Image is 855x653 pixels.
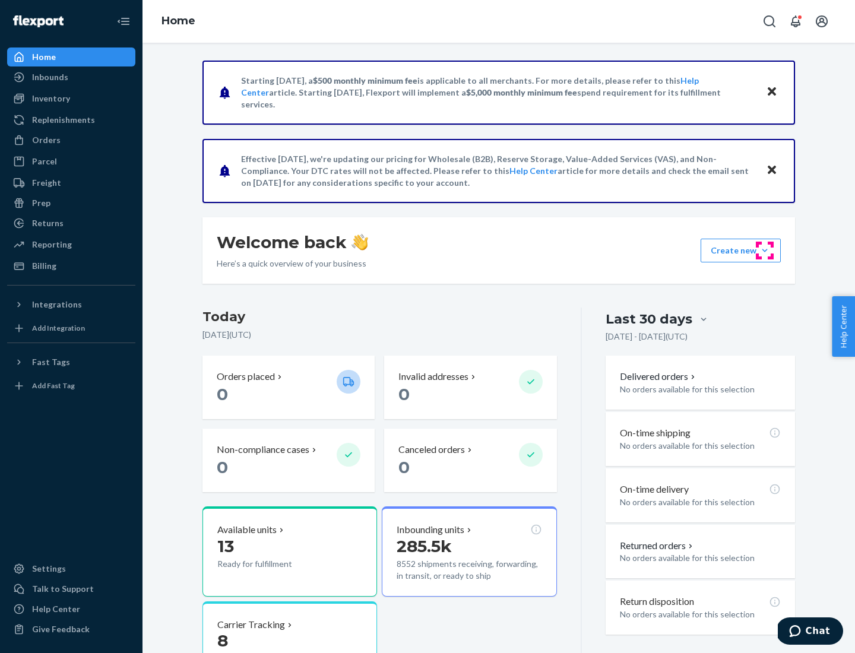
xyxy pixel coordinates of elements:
h1: Welcome back [217,232,368,253]
button: Delivered orders [620,370,698,383]
button: Non-compliance cases 0 [202,429,375,492]
button: Help Center [832,296,855,357]
a: Home [161,14,195,27]
p: No orders available for this selection [620,383,781,395]
a: Add Fast Tag [7,376,135,395]
span: 13 [217,536,234,556]
img: Flexport logo [13,15,64,27]
p: Canceled orders [398,443,465,457]
ol: breadcrumbs [152,4,205,39]
button: Close Navigation [112,9,135,33]
div: Last 30 days [606,310,692,328]
div: Settings [32,563,66,575]
div: Orders [32,134,61,146]
iframe: Opens a widget where you can chat to one of our agents [778,617,843,647]
span: 0 [217,384,228,404]
button: Returned orders [620,539,695,553]
div: Fast Tags [32,356,70,368]
a: Billing [7,256,135,275]
button: Fast Tags [7,353,135,372]
p: No orders available for this selection [620,552,781,564]
button: Inbounding units285.5k8552 shipments receiving, forwarding, in transit, or ready to ship [382,506,556,597]
div: Replenishments [32,114,95,126]
div: Inbounds [32,71,68,83]
button: Integrations [7,295,135,314]
p: Starting [DATE], a is applicable to all merchants. For more details, please refer to this article... [241,75,755,110]
p: No orders available for this selection [620,496,781,508]
p: Orders placed [217,370,275,383]
span: $500 monthly minimum fee [313,75,417,85]
a: Orders [7,131,135,150]
p: Inbounding units [397,523,464,537]
a: Inventory [7,89,135,108]
button: Orders placed 0 [202,356,375,419]
p: Invalid addresses [398,370,468,383]
div: Freight [32,177,61,189]
a: Reporting [7,235,135,254]
div: Add Fast Tag [32,381,75,391]
button: Close [764,162,780,179]
span: 0 [398,384,410,404]
div: Returns [32,217,64,229]
a: Freight [7,173,135,192]
span: 0 [398,457,410,477]
h3: Today [202,308,557,326]
button: Close [764,84,780,101]
div: Inventory [32,93,70,104]
a: Add Integration [7,319,135,338]
a: Help Center [7,600,135,619]
button: Open notifications [784,9,807,33]
button: Canceled orders 0 [384,429,556,492]
div: Reporting [32,239,72,251]
a: Inbounds [7,68,135,87]
button: Give Feedback [7,620,135,639]
p: Ready for fulfillment [217,558,327,570]
div: Prep [32,197,50,209]
div: Billing [32,260,56,272]
p: Here’s a quick overview of your business [217,258,368,270]
button: Available units13Ready for fulfillment [202,506,377,597]
div: Give Feedback [32,623,90,635]
p: Return disposition [620,595,694,608]
a: Settings [7,559,135,578]
button: Talk to Support [7,579,135,598]
p: No orders available for this selection [620,608,781,620]
div: Integrations [32,299,82,310]
div: Home [32,51,56,63]
a: Help Center [509,166,558,176]
p: [DATE] ( UTC ) [202,329,557,341]
button: Create new [701,239,781,262]
div: Help Center [32,603,80,615]
a: Replenishments [7,110,135,129]
p: On-time shipping [620,426,691,440]
div: Talk to Support [32,583,94,595]
button: Open Search Box [758,9,781,33]
p: No orders available for this selection [620,440,781,452]
p: On-time delivery [620,483,689,496]
img: hand-wave emoji [351,234,368,251]
button: Open account menu [810,9,834,33]
span: 8 [217,630,228,651]
a: Prep [7,194,135,213]
span: 0 [217,457,228,477]
p: Effective [DATE], we're updating our pricing for Wholesale (B2B), Reserve Storage, Value-Added Se... [241,153,755,189]
span: 285.5k [397,536,452,556]
button: Invalid addresses 0 [384,356,556,419]
span: $5,000 monthly minimum fee [466,87,577,97]
p: Available units [217,523,277,537]
a: Parcel [7,152,135,171]
a: Home [7,47,135,66]
div: Parcel [32,156,57,167]
p: Carrier Tracking [217,618,285,632]
a: Returns [7,214,135,233]
p: Non-compliance cases [217,443,309,457]
div: Add Integration [32,323,85,333]
p: 8552 shipments receiving, forwarding, in transit, or ready to ship [397,558,541,582]
p: [DATE] - [DATE] ( UTC ) [606,331,688,343]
